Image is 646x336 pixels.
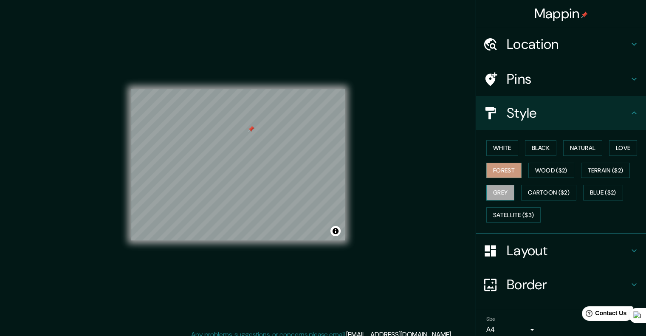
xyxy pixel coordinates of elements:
[486,316,495,323] label: Size
[486,207,541,223] button: Satellite ($3)
[476,234,646,268] div: Layout
[486,185,514,200] button: Grey
[486,163,522,178] button: Forest
[507,104,629,121] h4: Style
[507,276,629,293] h4: Border
[476,27,646,61] div: Location
[476,62,646,96] div: Pins
[528,163,574,178] button: Wood ($2)
[609,140,637,156] button: Love
[330,226,341,236] button: Toggle attribution
[131,89,345,240] canvas: Map
[581,163,630,178] button: Terrain ($2)
[581,11,588,18] img: pin-icon.png
[476,96,646,130] div: Style
[507,36,629,53] h4: Location
[476,268,646,302] div: Border
[525,140,557,156] button: Black
[534,5,588,22] h4: Mappin
[486,140,518,156] button: White
[563,140,602,156] button: Natural
[507,71,629,88] h4: Pins
[583,185,623,200] button: Blue ($2)
[507,242,629,259] h4: Layout
[570,303,637,327] iframe: Help widget launcher
[521,185,576,200] button: Cartoon ($2)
